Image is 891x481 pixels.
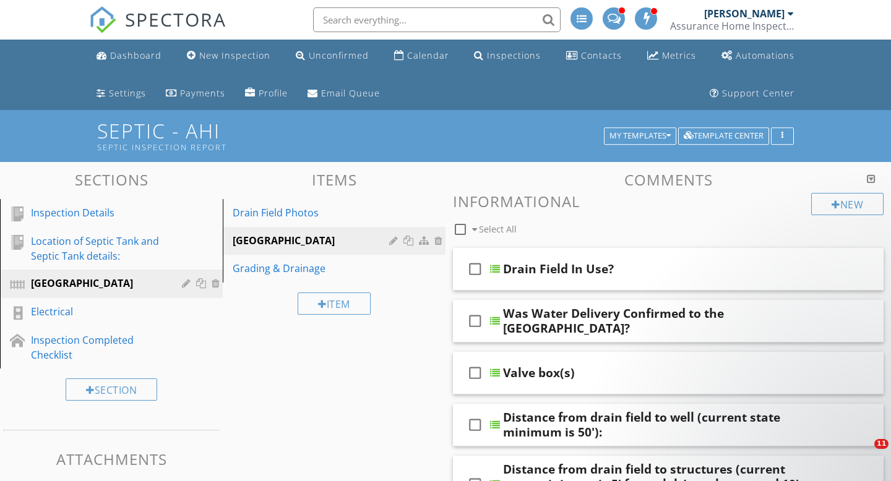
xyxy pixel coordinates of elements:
[465,254,485,284] i: check_box_outline_blank
[503,410,807,440] div: Distance from drain field to well (current state minimum is 50'):
[678,129,769,140] a: Template Center
[31,205,164,220] div: Inspection Details
[66,378,157,401] div: Section
[92,82,151,105] a: Settings
[407,49,449,61] div: Calendar
[180,87,225,99] div: Payments
[609,132,671,140] div: My Templates
[642,45,701,67] a: Metrics
[874,439,889,449] span: 11
[811,193,884,215] div: New
[561,45,627,67] a: Contacts
[453,171,884,188] h3: Comments
[309,49,369,61] div: Unconfirmed
[89,6,116,33] img: The Best Home Inspection Software - Spectora
[717,45,799,67] a: Automations (Advanced)
[303,82,385,105] a: Email Queue
[705,82,799,105] a: Support Center
[465,358,485,388] i: check_box_outline_blank
[722,87,794,99] div: Support Center
[389,45,454,67] a: Calendar
[298,292,371,315] div: Item
[223,171,445,188] h3: Items
[453,193,884,210] h3: Informational
[321,87,380,99] div: Email Queue
[678,127,769,145] button: Template Center
[97,120,794,151] h1: Septic - AHI
[469,45,546,67] a: Inspections
[31,304,164,319] div: Electrical
[31,276,164,291] div: [GEOGRAPHIC_DATA]
[487,49,541,61] div: Inspections
[291,45,374,67] a: Unconfirmed
[313,7,561,32] input: Search everything...
[736,49,794,61] div: Automations
[849,439,879,469] iframe: Intercom live chat
[31,333,164,362] div: Inspection Completed Checklist
[503,306,807,336] div: Was Water Delivery Confirmed to the [GEOGRAPHIC_DATA]?
[662,49,696,61] div: Metrics
[233,233,393,248] div: [GEOGRAPHIC_DATA]
[581,49,622,61] div: Contacts
[465,306,485,336] i: check_box_outline_blank
[479,223,517,235] span: Select All
[92,45,166,67] a: Dashboard
[97,142,608,152] div: Septic Inspection Report
[125,6,226,32] span: SPECTORA
[110,49,161,61] div: Dashboard
[240,82,293,105] a: Company Profile
[670,20,794,32] div: Assurance Home Inspections
[704,7,785,20] div: [PERSON_NAME]
[259,87,288,99] div: Profile
[604,127,676,145] button: My Templates
[31,234,164,263] div: Location of Septic Tank and Septic Tank details:
[684,132,764,140] div: Template Center
[109,87,146,99] div: Settings
[182,45,275,67] a: New Inspection
[503,262,614,276] div: Drain Field In Use?
[199,49,270,61] div: New Inspection
[89,17,226,43] a: SPECTORA
[465,410,485,440] i: check_box_outline_blank
[503,365,575,380] div: Valve box(s)
[161,82,230,105] a: Payments
[233,205,393,220] div: Drain Field Photos
[233,261,393,276] div: Grading & Drainage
